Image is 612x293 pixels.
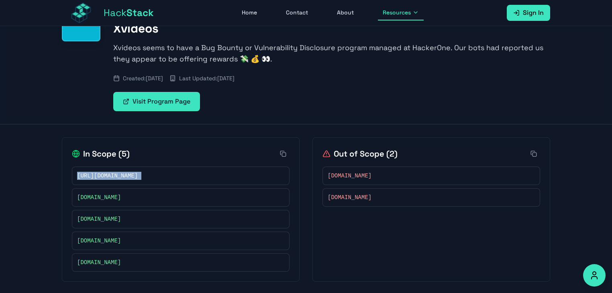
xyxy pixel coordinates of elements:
span: Resources [383,8,411,16]
span: [DOMAIN_NAME] [328,172,371,180]
h1: Xvideos [113,21,550,36]
span: Sign In [523,8,544,18]
span: [DOMAIN_NAME] [77,193,121,201]
span: [DOMAIN_NAME] [77,215,121,223]
button: Resources [378,5,424,20]
a: About [332,5,359,20]
a: Visit Program Page [113,92,200,111]
a: Contact [281,5,313,20]
span: Created: [DATE] [123,74,163,82]
h2: In Scope ( 5 ) [72,148,130,159]
span: Stack [126,6,154,19]
span: [URL][DOMAIN_NAME] [77,172,138,180]
span: [DOMAIN_NAME] [328,193,371,201]
span: [DOMAIN_NAME] [77,258,121,267]
span: [DOMAIN_NAME] [77,237,121,245]
span: Last Updated: [DATE] [179,74,235,82]
a: Home [237,5,262,20]
span: Hack [104,6,154,19]
button: Copy all in-scope items [277,147,290,160]
button: Copy all out-of-scope items [527,147,540,160]
a: Sign In [507,5,550,21]
h2: Out of Scope ( 2 ) [322,148,398,159]
button: Accessibility Options [583,264,606,287]
p: Xvideos seems to have a Bug Bounty or Vulnerability Disclosure program managed at HackerOne. Our ... [113,42,550,65]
